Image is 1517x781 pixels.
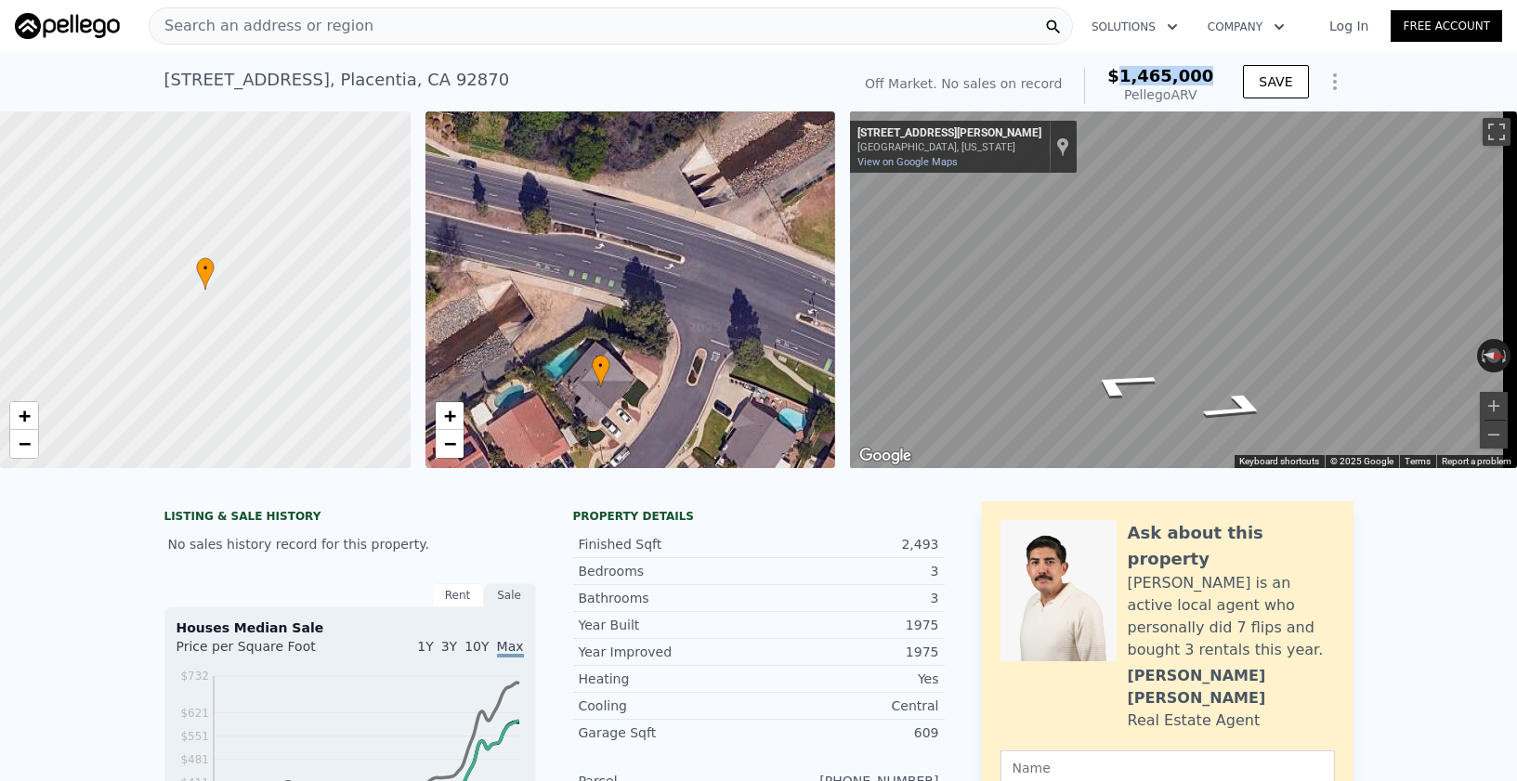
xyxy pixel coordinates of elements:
span: 1Y [417,639,433,654]
button: Rotate counterclockwise [1477,339,1487,372]
div: No sales history record for this property. [164,527,536,561]
img: Google [855,444,916,468]
div: [PERSON_NAME] is an active local agent who personally did 7 flips and bought 3 rentals this year. [1128,572,1335,661]
tspan: $481 [180,753,209,766]
div: Property details [573,509,945,524]
div: Off Market. No sales on record [865,74,1062,93]
div: 3 [759,589,939,607]
div: Bedrooms [579,562,759,580]
span: Max [497,639,524,657]
div: [STREET_ADDRESS] , Placentia , CA 92870 [164,67,510,93]
path: Go Northeast, San Anselmo Ln [1173,386,1301,429]
div: 1975 [759,643,939,661]
div: [PERSON_NAME] [PERSON_NAME] [1128,665,1335,709]
span: • [196,260,215,277]
span: + [19,404,31,427]
span: • [591,358,609,374]
a: Zoom out [436,430,464,458]
button: Rotate clockwise [1501,339,1511,372]
a: Show location on map [1056,137,1069,157]
tspan: $551 [180,730,209,743]
div: [STREET_ADDRESS][PERSON_NAME] [857,126,1041,141]
a: View on Google Maps [857,156,958,168]
a: Log In [1307,17,1391,35]
div: Price per Square Foot [177,637,350,667]
div: Bathrooms [579,589,759,607]
span: + [443,404,455,427]
a: Terms [1405,456,1431,466]
div: Cooling [579,696,759,715]
div: Central [759,696,939,715]
div: Street View [850,111,1517,468]
button: Toggle fullscreen view [1483,118,1510,146]
div: • [196,257,215,290]
div: Finished Sqft [579,535,759,553]
button: SAVE [1243,65,1308,98]
a: Zoom in [10,402,38,430]
span: © 2025 Google [1330,456,1393,466]
div: Houses Median Sale [177,618,524,637]
div: 1975 [759,616,939,634]
button: Solutions [1077,10,1193,44]
a: Zoom in [436,402,464,430]
span: − [443,432,455,455]
div: Year Built [579,616,759,634]
span: Search an address or region [150,15,373,37]
div: Garage Sqft [579,723,759,742]
a: Report a problem [1442,456,1511,466]
div: 3 [759,562,939,580]
path: Go Southwest, San Anselmo Ln [1053,362,1186,405]
a: Free Account [1391,10,1502,42]
tspan: $621 [180,707,209,720]
span: $1,465,000 [1107,66,1213,85]
span: 3Y [441,639,457,654]
div: • [591,355,609,387]
div: Yes [759,670,939,688]
div: 609 [759,723,939,742]
span: − [19,432,31,455]
button: Company [1193,10,1300,44]
div: Heating [579,670,759,688]
div: Real Estate Agent [1128,709,1261,732]
div: Ask about this property [1128,520,1335,572]
button: Keyboard shortcuts [1239,455,1319,468]
div: Map [850,111,1517,468]
div: Sale [484,583,536,607]
div: Year Improved [579,643,759,661]
span: 10Y [464,639,489,654]
div: LISTING & SALE HISTORY [164,509,536,527]
button: Zoom in [1480,392,1508,420]
div: Rent [432,583,484,607]
a: Open this area in Google Maps (opens a new window) [855,444,916,468]
button: Reset the view [1476,346,1511,364]
button: Zoom out [1480,421,1508,449]
a: Zoom out [10,430,38,458]
button: Show Options [1316,63,1354,100]
tspan: $732 [180,670,209,683]
div: 2,493 [759,535,939,553]
div: Pellego ARV [1107,85,1213,104]
div: [GEOGRAPHIC_DATA], [US_STATE] [857,141,1041,153]
img: Pellego [15,13,120,39]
